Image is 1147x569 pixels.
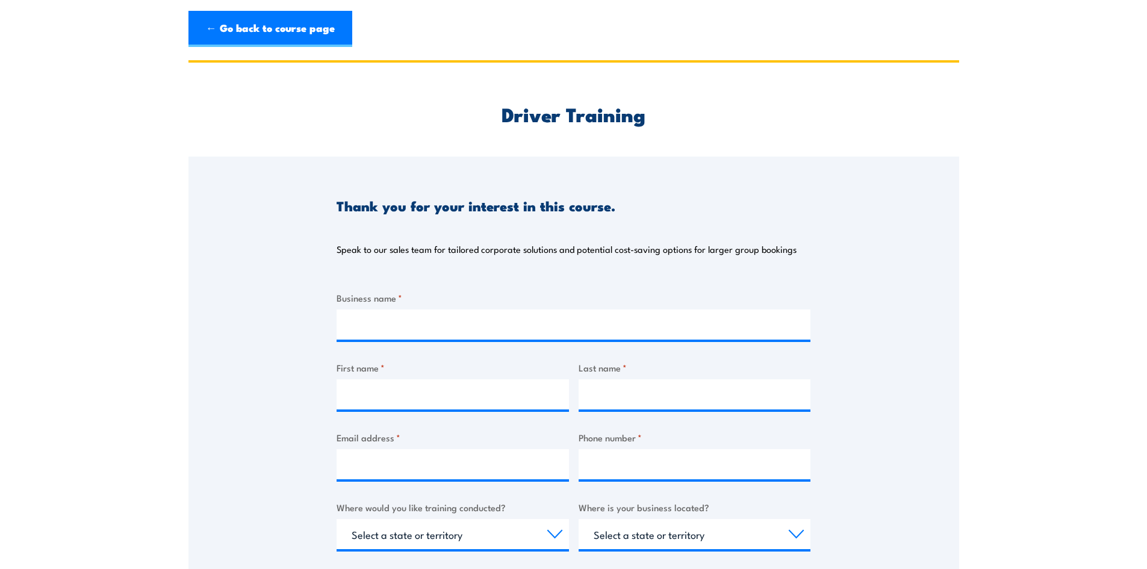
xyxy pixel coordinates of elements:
[337,361,569,375] label: First name
[579,361,811,375] label: Last name
[337,291,810,305] label: Business name
[337,500,569,514] label: Where would you like training conducted?
[579,431,811,444] label: Phone number
[337,431,569,444] label: Email address
[337,243,797,255] p: Speak to our sales team for tailored corporate solutions and potential cost-saving options for la...
[188,11,352,47] a: ← Go back to course page
[579,500,811,514] label: Where is your business located?
[337,199,615,213] h3: Thank you for your interest in this course.
[337,105,810,122] h2: Driver Training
